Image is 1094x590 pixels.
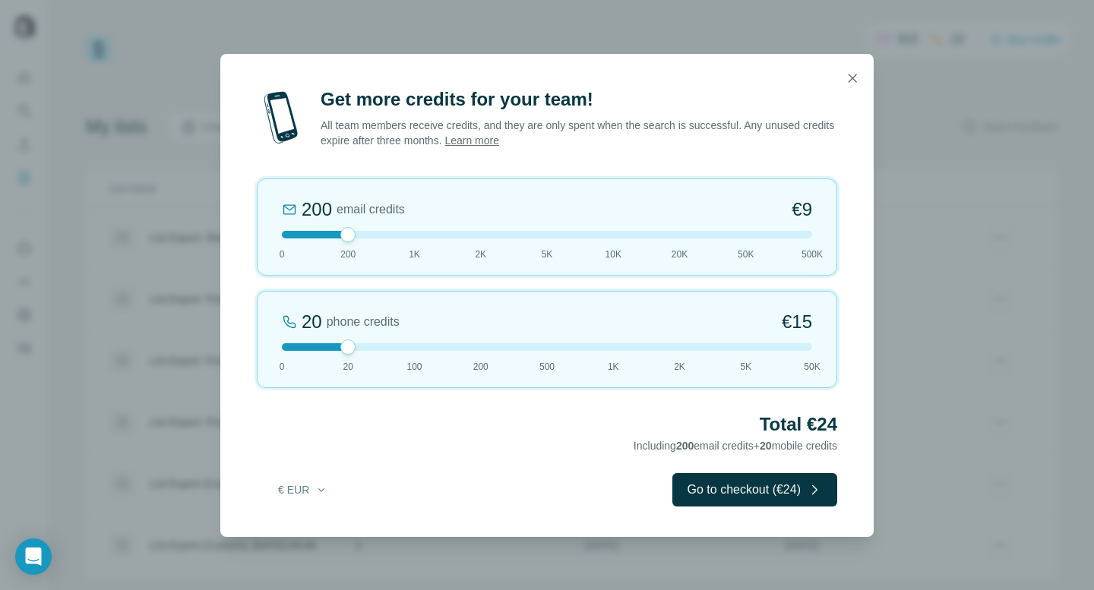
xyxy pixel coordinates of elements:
span: €15 [782,310,812,334]
span: 200 [676,440,694,452]
span: 200 [473,360,489,374]
div: Open Intercom Messenger [15,538,52,575]
span: 500 [539,360,555,374]
div: 200 [302,197,332,222]
p: All team members receive credits, and they are only spent when the search is successful. Any unus... [321,118,837,148]
span: 5K [740,360,751,374]
span: 1K [608,360,619,374]
span: 2K [674,360,685,374]
button: Go to checkout (€24) [672,473,837,506]
span: 50K [738,248,754,261]
div: 20 [302,310,322,334]
span: 0 [280,360,285,374]
span: Including email credits + mobile credits [634,440,837,452]
span: 0 [280,248,285,261]
span: email credits [337,200,405,219]
button: € EUR [267,476,338,503]
span: 10K [605,248,621,261]
h2: Total €24 [257,412,837,437]
span: 50K [804,360,820,374]
span: 20 [343,360,353,374]
span: 500K [802,248,823,261]
span: €9 [792,197,812,222]
span: 200 [340,248,356,261]
span: 1K [409,248,420,261]
span: 2K [475,248,486,261]
span: phone credits [327,313,400,331]
span: 20 [760,440,772,452]
span: 5K [542,248,553,261]
a: Learn more [444,134,499,147]
span: 100 [406,360,422,374]
img: mobile-phone [257,87,305,148]
span: 20K [672,248,688,261]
